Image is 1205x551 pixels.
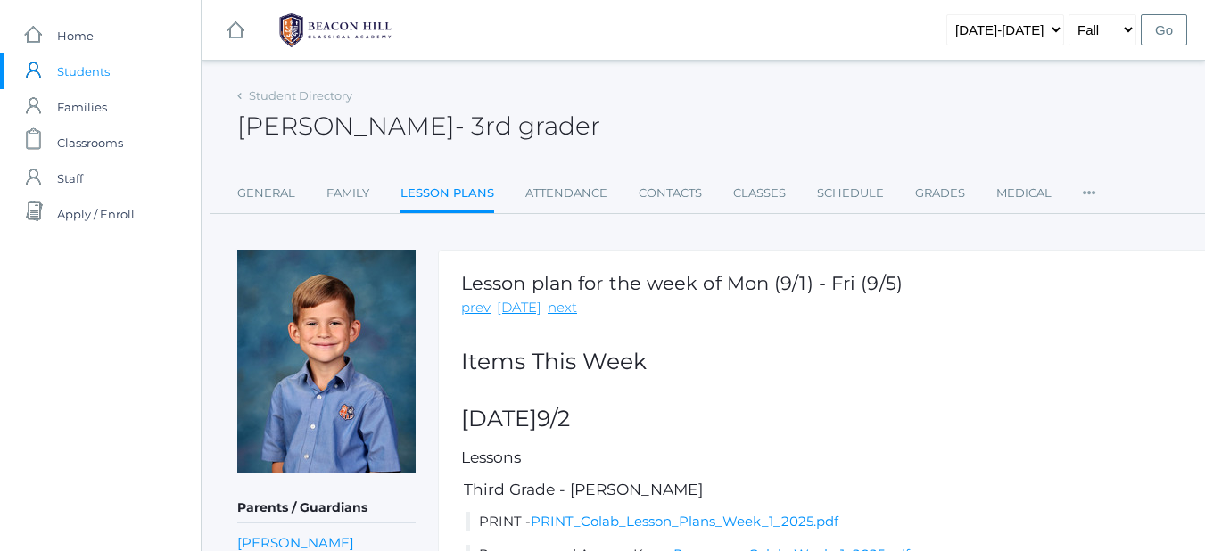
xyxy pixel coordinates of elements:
[461,273,903,293] h1: Lesson plan for the week of Mon (9/1) - Fri (9/5)
[237,112,600,140] h2: [PERSON_NAME]
[237,493,416,523] h5: Parents / Guardians
[497,298,541,318] a: [DATE]
[268,8,402,53] img: BHCALogos-05-308ed15e86a5a0abce9b8dd61676a3503ac9727e845dece92d48e8588c001991.png
[733,176,786,211] a: Classes
[57,53,110,89] span: Students
[915,176,965,211] a: Grades
[57,89,107,125] span: Families
[461,298,491,318] a: prev
[57,196,135,232] span: Apply / Enroll
[249,88,352,103] a: Student Directory
[817,176,884,211] a: Schedule
[57,125,123,160] span: Classrooms
[57,160,83,196] span: Staff
[57,18,94,53] span: Home
[400,176,494,214] a: Lesson Plans
[537,405,570,432] span: 9/2
[531,513,838,530] a: PRINT_Colab_Lesson_Plans_Week_1_2025.pdf
[455,111,600,141] span: - 3rd grader
[237,176,295,211] a: General
[326,176,369,211] a: Family
[237,250,416,473] img: Dustin Laubacher
[639,176,702,211] a: Contacts
[525,176,607,211] a: Attendance
[548,298,577,318] a: next
[996,176,1052,211] a: Medical
[1141,14,1187,45] input: Go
